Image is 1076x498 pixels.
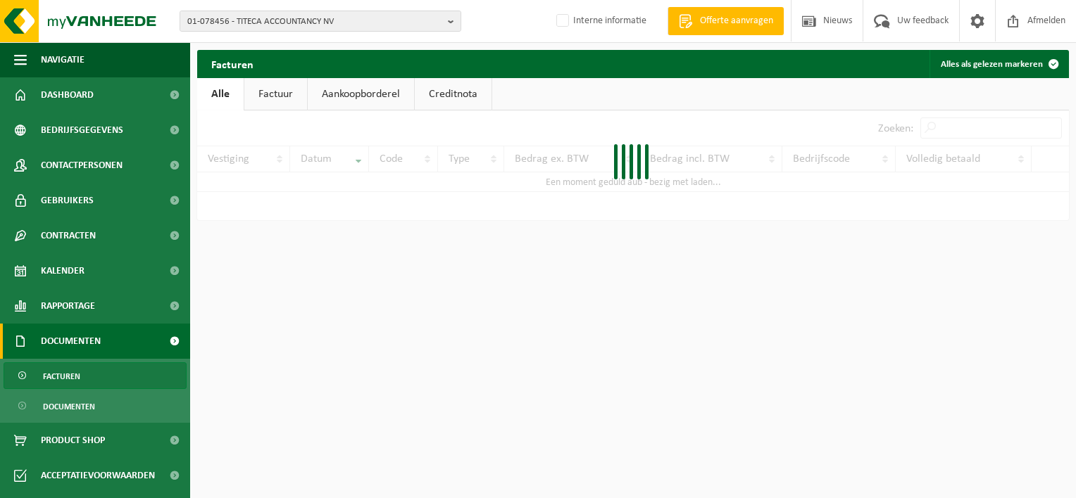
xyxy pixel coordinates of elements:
[41,113,123,148] span: Bedrijfsgegevens
[41,183,94,218] span: Gebruikers
[41,324,101,359] span: Documenten
[308,78,414,110] a: Aankoopborderel
[180,11,461,32] button: 01-078456 - TITECA ACCOUNTANCY NV
[41,42,85,77] span: Navigatie
[43,393,95,420] span: Documenten
[415,78,492,110] a: Creditnota
[668,7,784,35] a: Offerte aanvragen
[930,50,1068,78] button: Alles als gelezen markeren
[41,148,123,183] span: Contactpersonen
[43,363,80,390] span: Facturen
[41,253,85,288] span: Kalender
[197,78,244,110] a: Alle
[696,14,777,28] span: Offerte aanvragen
[187,11,442,32] span: 01-078456 - TITECA ACCOUNTANCY NV
[553,11,646,32] label: Interne informatie
[4,362,187,389] a: Facturen
[41,288,95,324] span: Rapportage
[41,218,96,253] span: Contracten
[197,50,268,77] h2: Facturen
[41,458,155,493] span: Acceptatievoorwaarden
[4,392,187,419] a: Documenten
[244,78,307,110] a: Factuur
[41,77,94,113] span: Dashboard
[41,423,105,458] span: Product Shop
